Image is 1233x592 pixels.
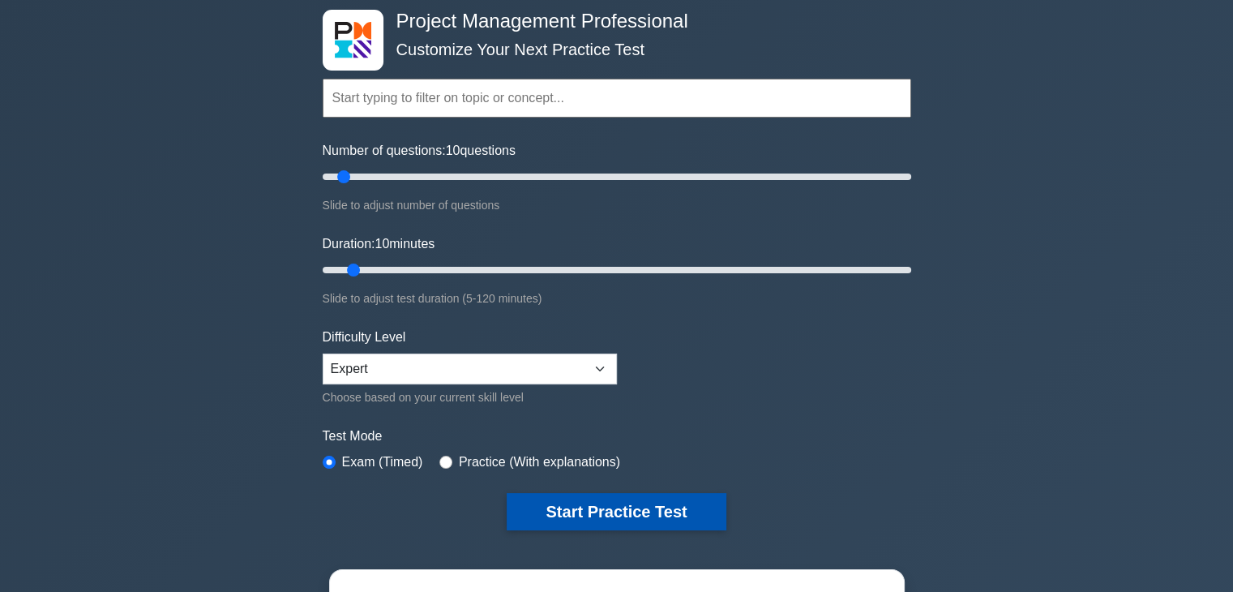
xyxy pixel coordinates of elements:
[323,427,911,446] label: Test Mode
[390,10,832,33] h4: Project Management Professional
[323,234,435,254] label: Duration: minutes
[323,141,516,161] label: Number of questions: questions
[323,289,911,308] div: Slide to adjust test duration (5-120 minutes)
[323,79,911,118] input: Start typing to filter on topic or concept...
[323,195,911,215] div: Slide to adjust number of questions
[342,453,423,472] label: Exam (Timed)
[323,388,617,407] div: Choose based on your current skill level
[323,328,406,347] label: Difficulty Level
[375,237,389,251] span: 10
[459,453,620,472] label: Practice (With explanations)
[507,493,726,530] button: Start Practice Test
[446,144,460,157] span: 10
